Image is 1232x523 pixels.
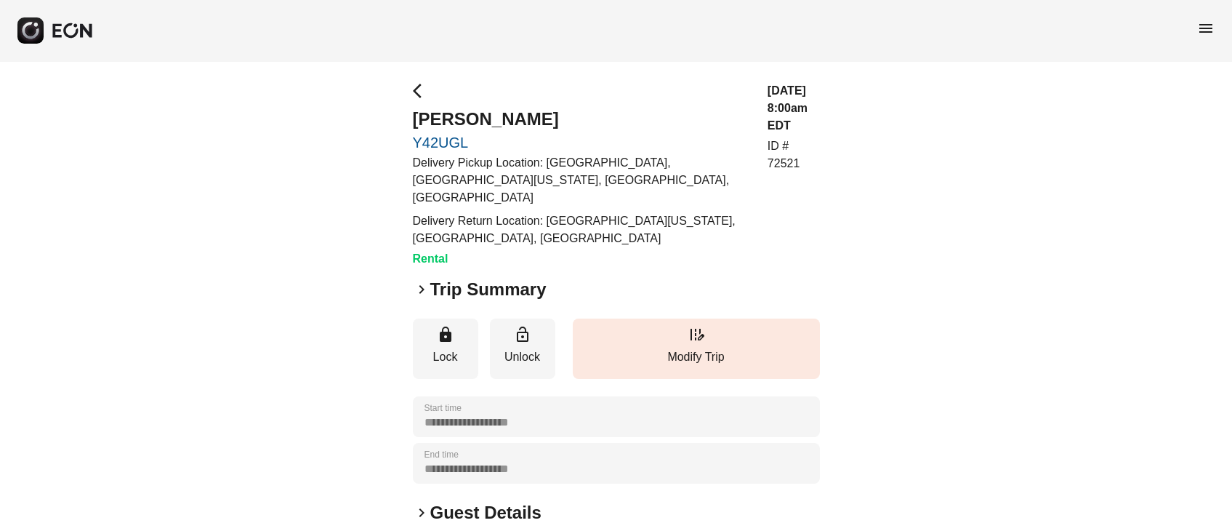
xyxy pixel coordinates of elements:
[580,348,813,366] p: Modify Trip
[768,137,820,172] p: ID # 72521
[497,348,548,366] p: Unlock
[430,278,547,301] h2: Trip Summary
[413,108,750,131] h2: [PERSON_NAME]
[413,250,750,268] h3: Rental
[573,319,820,379] button: Modify Trip
[413,212,750,247] p: Delivery Return Location: [GEOGRAPHIC_DATA][US_STATE], [GEOGRAPHIC_DATA], [GEOGRAPHIC_DATA]
[490,319,555,379] button: Unlock
[688,326,705,343] span: edit_road
[413,281,430,298] span: keyboard_arrow_right
[413,504,430,522] span: keyboard_arrow_right
[1197,20,1215,37] span: menu
[413,319,478,379] button: Lock
[768,82,820,135] h3: [DATE] 8:00am EDT
[514,326,531,343] span: lock_open
[413,134,750,151] a: Y42UGL
[420,348,471,366] p: Lock
[437,326,454,343] span: lock
[413,154,750,207] p: Delivery Pickup Location: [GEOGRAPHIC_DATA], [GEOGRAPHIC_DATA][US_STATE], [GEOGRAPHIC_DATA], [GEO...
[413,82,430,100] span: arrow_back_ios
